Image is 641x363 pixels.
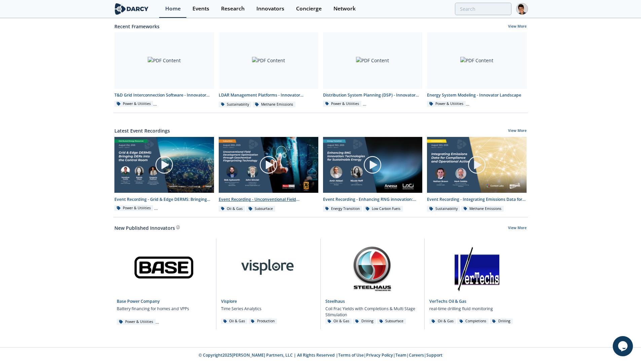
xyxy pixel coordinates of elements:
[490,319,513,324] div: Drilling
[256,6,284,11] div: Innovators
[429,306,493,312] p: real-time drilling fluid monitoring
[338,352,364,358] a: Terms of Use
[117,298,160,304] a: Base Power Company
[114,101,153,107] div: Power & Utilities
[165,6,181,11] div: Home
[296,6,322,11] div: Concierge
[325,319,352,324] div: Oil & Gas
[176,225,180,229] img: information.svg
[216,32,321,108] a: PDF Content LDAR Management Platforms - Innovator Comparison Sustainability Methane Emissions
[72,352,570,358] p: © Copyright 2025 [PERSON_NAME] Partners, LLC | All Rights Reserved | | | | |
[321,32,425,108] a: PDF Content Distribution System Planning (DSP) - Innovator Landscape Power & Utilities
[427,206,460,212] div: Sustainability
[323,137,423,193] img: Video Content
[219,102,252,108] div: Sustainability
[516,3,528,15] img: Profile
[613,336,634,356] iframe: chat widget
[425,32,529,108] a: PDF Content Energy System Modeling - Innovator Landscape Power & Utilities
[219,206,245,212] div: Oil & Gas
[363,155,382,174] img: play-chapters-gray.svg
[113,3,150,15] img: logo-wide.svg
[427,92,527,98] div: Energy System Modeling - Innovator Landscape
[114,23,159,30] a: Recent Frameworks
[114,196,214,203] div: Event Recording - Grid & Edge DERMS: Bringing DERs into the Control Room
[323,101,362,107] div: Power & Utilities
[112,137,216,212] a: Video Content Event Recording - Grid & Edge DERMS: Bringing DERs into the Control Room Power & Ut...
[219,92,318,98] div: LDAR Management Platforms - Innovator Comparison
[363,206,403,212] div: Low Carbon Fuels
[395,352,406,358] a: Team
[425,137,529,212] a: Video Content Event Recording - Integrating Emissions Data for Compliance and Operational Action ...
[114,224,175,231] a: New Published Innovators
[117,319,155,325] div: Power & Utilities
[325,298,345,304] a: Steelhaus
[192,6,209,11] div: Events
[253,102,295,108] div: Methane Emissions
[366,352,393,358] a: Privacy Policy
[321,137,425,212] a: Video Content Event Recording - Enhancing RNG innovation: Technologies for Sustainable Energy Ene...
[467,155,486,174] img: play-chapters-gray.svg
[427,101,466,107] div: Power & Utilities
[114,205,153,211] div: Power & Utilities
[114,127,170,134] a: Latest Event Recordings
[429,319,456,324] div: Oil & Gas
[427,196,527,203] div: Event Recording - Integrating Emissions Data for Compliance and Operational Action
[259,155,278,174] img: play-chapters-gray.svg
[325,306,420,318] p: Coil Frac Yields with Completions & Multi Stage Stimulation
[377,319,406,324] div: Subsurface
[221,319,248,324] div: Oil & Gas
[112,32,216,108] a: PDF Content T&D Grid Interconnection Software - Innovator Landscape Power & Utilities
[114,92,214,98] div: T&D Grid Interconnection Software - Innovator Landscape
[323,206,362,212] div: Energy Transition
[427,137,527,193] img: Video Content
[221,306,261,312] p: Time Series Analytics
[461,206,504,212] div: Methane Emissions
[323,196,423,203] div: Event Recording - Enhancing RNG innovation: Technologies for Sustainable Energy
[508,128,527,134] a: View More
[246,206,275,212] div: Subsurface
[155,155,174,174] img: play-chapters-gray.svg
[219,137,318,193] img: Video Content
[426,352,442,358] a: Support
[457,319,489,324] div: Completions
[508,225,527,231] a: View More
[221,298,237,304] a: Visplore
[353,319,376,324] div: Drilling
[114,137,214,193] img: Video Content
[249,319,277,324] div: Production
[409,352,424,358] a: Careers
[455,3,511,15] input: Advanced Search
[333,6,356,11] div: Network
[117,306,189,312] p: Battery financing for homes and VPPs
[219,196,318,203] div: Event Recording - Unconventional Field Development Optimization through Geochemical Fingerprintin...
[216,137,321,212] a: Video Content Event Recording - Unconventional Field Development Optimization through Geochemical...
[221,6,245,11] div: Research
[429,298,466,304] a: VerTechs Oil & Gas
[508,24,527,30] a: View More
[323,92,423,98] div: Distribution System Planning (DSP) - Innovator Landscape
